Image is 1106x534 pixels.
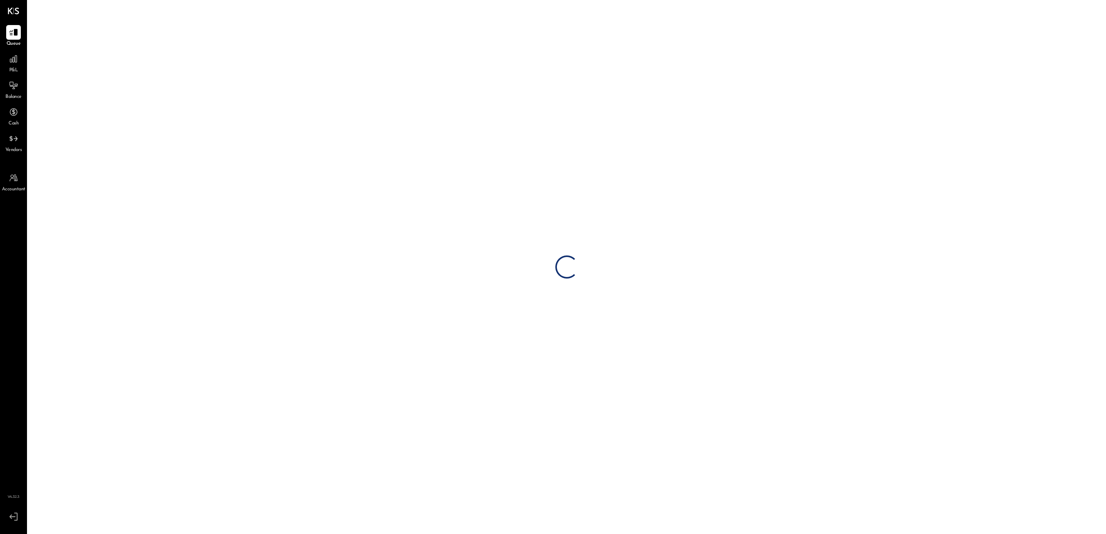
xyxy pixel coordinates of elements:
a: Queue [0,25,27,47]
a: P&L [0,52,27,74]
span: Cash [8,120,19,127]
a: Balance [0,78,27,101]
span: Queue [7,40,21,47]
span: P&L [9,67,18,74]
a: Vendors [0,131,27,154]
a: Cash [0,105,27,127]
a: Accountant [0,171,27,193]
span: Balance [5,94,22,101]
span: Accountant [2,186,25,193]
span: Vendors [5,147,22,154]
